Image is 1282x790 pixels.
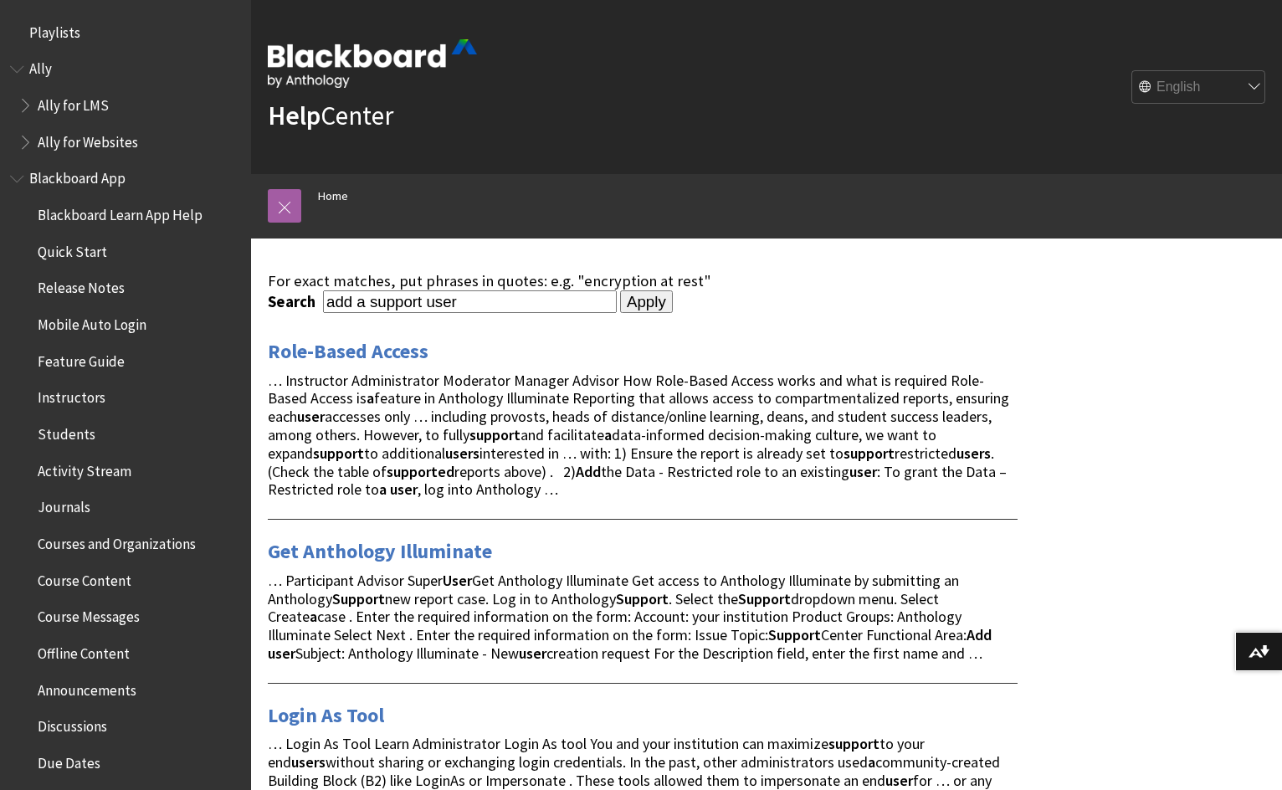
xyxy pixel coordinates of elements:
[38,749,100,772] span: Due Dates
[318,186,348,207] a: Home
[268,644,295,663] strong: user
[604,425,612,444] strong: a
[38,128,138,151] span: Ally for Websites
[38,310,146,333] span: Mobile Auto Login
[443,571,472,590] strong: User
[268,292,320,311] label: Search
[38,603,140,626] span: Course Messages
[297,407,325,426] strong: user
[38,201,203,223] span: Blackboard Learn App Help
[268,99,393,132] a: HelpCenter
[38,238,107,260] span: Quick Start
[367,388,374,408] strong: a
[268,39,477,88] img: Blackboard by Anthology
[616,589,669,608] strong: Support
[291,752,326,772] strong: users
[310,607,317,626] strong: a
[268,538,492,565] a: Get Anthology Illuminate
[38,91,109,114] span: Ally for LMS
[849,462,877,481] strong: user
[268,338,428,365] a: Role-Based Access
[268,571,992,663] span: … Participant Advisor Super Get Anthology Illuminate Get access to Anthology Illuminate by submit...
[956,444,991,463] strong: users
[38,420,95,443] span: Students
[313,444,364,463] strong: support
[10,55,241,156] nav: Book outline for Anthology Ally Help
[268,99,320,132] strong: Help
[576,462,601,481] strong: Add
[332,589,385,608] strong: Support
[38,639,130,662] span: Offline Content
[268,702,384,729] a: Login As Tool
[38,347,125,370] span: Feature Guide
[38,530,196,552] span: Courses and Organizations
[738,589,791,608] strong: Support
[38,274,125,297] span: Release Notes
[29,55,52,78] span: Ally
[469,425,520,444] strong: support
[868,752,875,772] strong: a
[38,384,105,407] span: Instructors
[844,444,895,463] strong: support
[38,676,136,699] span: Announcements
[828,734,879,753] strong: support
[1132,71,1266,105] select: Site Language Selector
[387,462,454,481] strong: supported
[38,712,107,735] span: Discussions
[390,480,418,499] strong: user
[379,480,387,499] strong: a
[268,272,1018,290] div: For exact matches, put phrases in quotes: e.g. "encryption at rest"
[38,567,131,589] span: Course Content
[519,644,546,663] strong: user
[620,290,673,314] input: Apply
[29,165,126,187] span: Blackboard App
[885,771,913,790] strong: user
[445,444,479,463] strong: users
[29,18,80,41] span: Playlists
[967,625,992,644] strong: Add
[38,457,131,480] span: Activity Stream
[10,18,241,47] nav: Book outline for Playlists
[268,371,1009,500] span: … Instructor Administrator Moderator Manager Advisor How Role-Based Access works and what is requ...
[768,625,821,644] strong: Support
[38,494,90,516] span: Journals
